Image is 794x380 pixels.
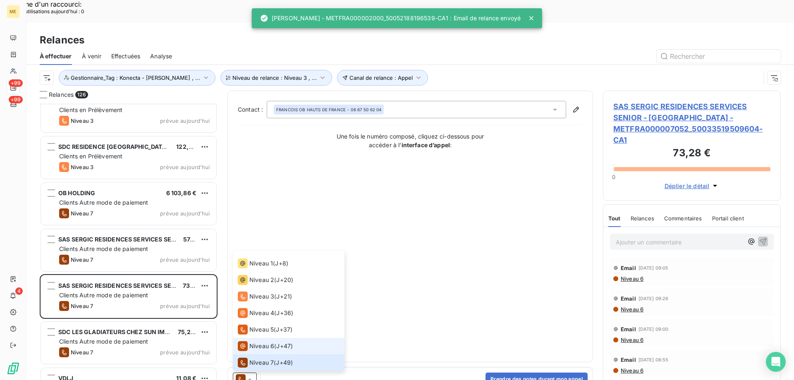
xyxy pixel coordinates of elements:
div: Open Intercom Messenger [766,352,786,372]
span: J+21 ) [276,292,292,301]
span: prévue aujourd’hui [160,349,210,356]
span: Niveau 7 [71,349,93,356]
span: Niveau 3 [71,164,93,170]
span: 122,68 € [176,143,201,150]
span: 126 [75,91,88,98]
span: Niveau 2 [249,276,274,284]
span: J+8 ) [275,259,288,268]
span: Email [621,295,636,302]
span: Clients en Prélèvement [59,106,122,113]
span: J+49 ) [276,358,293,367]
span: [DATE] 09:05 [639,265,669,270]
span: Niveau 3 [249,292,274,301]
span: Clients Autre mode de paiement [59,199,148,206]
span: Déplier le détail [665,182,710,190]
span: Niveau 5 [249,325,274,334]
span: OB HOLDING [58,189,96,196]
span: J+20 ) [276,276,293,284]
span: SDC LES GLADIATEURS CHEZ SUN IMMOBILIER [58,328,193,335]
span: Relances [631,215,654,222]
button: Canal de relance : Appel [337,70,428,86]
div: ( [238,358,293,368]
span: SDC RESIDENCE [GEOGRAPHIC_DATA] 11GRIGNY [58,143,198,150]
span: SAS SERGIC RESIDENCES SERVICES SENIOR - [GEOGRAPHIC_DATA] [58,236,253,243]
span: Effectuées [111,52,141,60]
span: Gestionnaire_Tag : Konecta - [PERSON_NAME] , ... [71,74,200,81]
span: Relances [49,91,74,99]
span: prévue aujourd’hui [160,210,210,217]
span: Analyse [150,52,172,60]
span: 57,25 € [183,236,205,243]
span: Niveau 6 [620,367,643,374]
span: Tout [608,215,621,222]
span: Niveau 6 [249,342,274,350]
button: Gestionnaire_Tag : Konecta - [PERSON_NAME] , ... [59,70,215,86]
span: FRANCOIS OB HAUTS DE FRANCE [276,107,346,112]
input: Rechercher [657,50,781,63]
span: 73,28 € [183,282,205,289]
p: Une fois le numéro composé, cliquez ci-dessous pour accéder à l’ : [328,132,493,149]
span: Niveau 7 [71,303,93,309]
div: [PERSON_NAME] - METFRA000002000_50052188196539-CA1 : Email de relance envoyé [260,11,521,26]
div: ( [238,275,293,285]
span: Niveau 7 [249,358,274,367]
strong: interface d’appel [402,141,450,148]
label: Contact : [238,105,267,114]
span: À effectuer [40,52,72,60]
span: Niveau de relance : Niveau 3 , ... [232,74,317,81]
div: ( [238,258,288,268]
span: J+36 ) [276,309,293,317]
button: Déplier le détail [662,181,722,191]
span: Niveau 4 [249,309,274,317]
span: Niveau 1 [249,259,273,268]
span: SAS SERGIC RESIDENCES SERVICES SENIOR - [GEOGRAPHIC_DATA] - METFRA000007052_50033519509604-CA1 [613,101,770,146]
div: ( [238,292,292,301]
span: Email [621,356,636,363]
h3: Relances [40,33,84,48]
span: Niveau 7 [71,256,93,263]
div: ( [238,325,292,335]
span: SAS SERGIC RESIDENCES SERVICES SENIOR - [GEOGRAPHIC_DATA] [58,282,253,289]
span: Niveau 6 [620,275,643,282]
img: Logo LeanPay [7,362,20,375]
span: Clients Autre mode de paiement [59,338,148,345]
span: Email [621,326,636,332]
button: Niveau de relance : Niveau 3 , ... [220,70,332,86]
span: 6 103,86 € [166,189,197,196]
span: À venir [82,52,101,60]
h3: 73,28 € [613,146,770,162]
span: +99 [9,79,23,87]
span: Clients Autre mode de paiement [59,245,148,252]
span: 0 [612,174,615,180]
div: ( [238,308,293,318]
span: [DATE] 09:26 [639,296,669,301]
div: ( [238,341,293,351]
span: [DATE] 08:55 [639,357,669,362]
span: J+47 ) [276,342,293,350]
span: prévue aujourd’hui [160,164,210,170]
span: Portail client [712,215,744,222]
span: Niveau 6 [620,306,643,313]
span: Canal de relance : Appel [349,74,413,81]
span: prévue aujourd’hui [160,117,210,124]
span: Niveau 7 [71,210,93,217]
span: prévue aujourd’hui [160,303,210,309]
span: Niveau 3 [71,117,93,124]
div: - 06 67 50 62 04 [276,107,381,112]
span: 75,28 € [178,328,200,335]
span: Commentaires [664,215,702,222]
span: 4 [15,287,23,295]
span: +99 [9,96,23,103]
span: prévue aujourd’hui [160,256,210,263]
span: J+37 ) [276,325,292,334]
span: [DATE] 09:00 [639,327,669,332]
span: Email [621,265,636,271]
span: Clients Autre mode de paiement [59,292,148,299]
span: Clients en Prélèvement [59,153,122,160]
span: Niveau 6 [620,337,643,343]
